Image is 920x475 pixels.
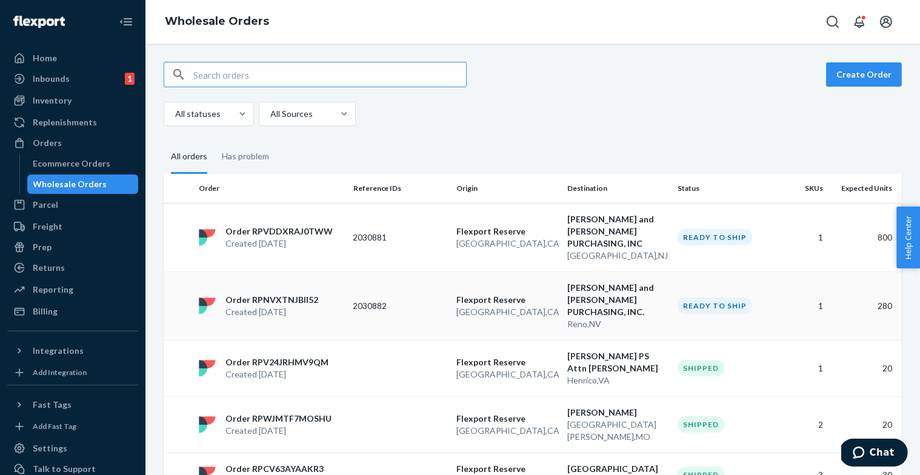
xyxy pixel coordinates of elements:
[896,207,920,268] button: Help Center
[33,241,52,253] div: Prep
[33,221,62,233] div: Freight
[828,340,902,396] td: 20
[452,174,562,203] th: Origin
[456,368,558,380] p: [GEOGRAPHIC_DATA] , CA
[171,141,207,174] div: All orders
[828,271,902,340] td: 280
[33,116,97,128] div: Replenishments
[7,365,138,380] a: Add Integration
[199,416,216,433] img: flexport logo
[456,413,558,425] p: Flexport Reserve
[7,91,138,110] a: Inventory
[456,306,558,318] p: [GEOGRAPHIC_DATA] , CA
[194,174,348,203] th: Order
[353,231,447,244] p: 2030881
[33,52,57,64] div: Home
[567,374,668,387] p: Henrico , VA
[174,108,175,120] input: All statuses
[33,421,76,431] div: Add Fast Tag
[456,425,558,437] p: [GEOGRAPHIC_DATA] , CA
[7,217,138,236] a: Freight
[776,396,828,453] td: 2
[225,225,333,237] p: Order RPVDDXRAJ0TWW
[841,439,908,469] iframe: Opens a widget where you can chat to one of our agents
[269,108,270,120] input: All Sources
[776,174,828,203] th: SKUs
[7,69,138,88] a: Inbounds1
[456,225,558,237] p: Flexport Reserve
[27,154,139,173] a: Ecommerce Orders
[456,294,558,306] p: Flexport Reserve
[225,306,318,318] p: Created [DATE]
[7,280,138,299] a: Reporting
[165,15,269,28] a: Wholesale Orders
[678,297,752,314] div: Ready to ship
[7,195,138,214] a: Parcel
[225,356,328,368] p: Order RPV24JRHMV9QM
[33,262,65,274] div: Returns
[678,360,724,376] div: Shipped
[821,10,845,34] button: Open Search Box
[225,463,324,475] p: Order RPCV63AYAAKR3
[225,237,333,250] p: Created [DATE]
[567,282,668,318] p: [PERSON_NAME] and [PERSON_NAME] PURCHASING, INC.
[456,356,558,368] p: Flexport Reserve
[7,341,138,360] button: Integrations
[348,174,452,203] th: Reference IDs
[199,229,216,246] img: flexport logo
[193,62,466,87] input: Search orders
[847,10,872,34] button: Open notifications
[33,95,72,107] div: Inventory
[225,368,328,380] p: Created [DATE]
[33,345,84,357] div: Integrations
[7,439,138,458] a: Settings
[225,413,332,425] p: Order RPWJMTF7MOSHU
[7,395,138,414] button: Fast Tags
[567,419,668,443] p: [GEOGRAPHIC_DATA][PERSON_NAME] , MO
[7,48,138,68] a: Home
[456,463,558,475] p: Flexport Reserve
[776,340,828,396] td: 1
[33,178,107,190] div: Wholesale Orders
[222,141,269,172] div: Has problem
[678,416,724,433] div: Shipped
[828,203,902,271] td: 800
[678,229,752,245] div: Ready to ship
[567,350,668,374] p: [PERSON_NAME] PS Attn [PERSON_NAME]
[155,4,279,39] ol: breadcrumbs
[199,360,216,377] img: flexport logo
[673,174,776,203] th: Status
[13,16,65,28] img: Flexport logo
[7,258,138,277] a: Returns
[33,199,58,211] div: Parcel
[874,10,898,34] button: Open account menu
[33,284,73,296] div: Reporting
[7,133,138,153] a: Orders
[27,174,139,194] a: Wholesale Orders
[33,463,96,475] div: Talk to Support
[33,305,58,317] div: Billing
[776,271,828,340] td: 1
[567,318,668,330] p: Reno , NV
[225,294,318,306] p: Order RPNVXTNJBII52
[33,158,111,170] div: Ecommerce Orders
[33,137,62,149] div: Orders
[567,250,668,262] p: [GEOGRAPHIC_DATA] , NJ
[33,399,72,411] div: Fast Tags
[7,302,138,321] a: Billing
[567,407,668,419] p: [PERSON_NAME]
[7,113,138,132] a: Replenishments
[7,419,138,434] a: Add Fast Tag
[125,73,135,85] div: 1
[33,367,87,377] div: Add Integration
[562,174,673,203] th: Destination
[776,203,828,271] td: 1
[199,297,216,314] img: flexport logo
[225,425,332,437] p: Created [DATE]
[353,300,447,312] p: 2030882
[567,463,668,475] p: [GEOGRAPHIC_DATA]
[114,10,138,34] button: Close Navigation
[7,237,138,257] a: Prep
